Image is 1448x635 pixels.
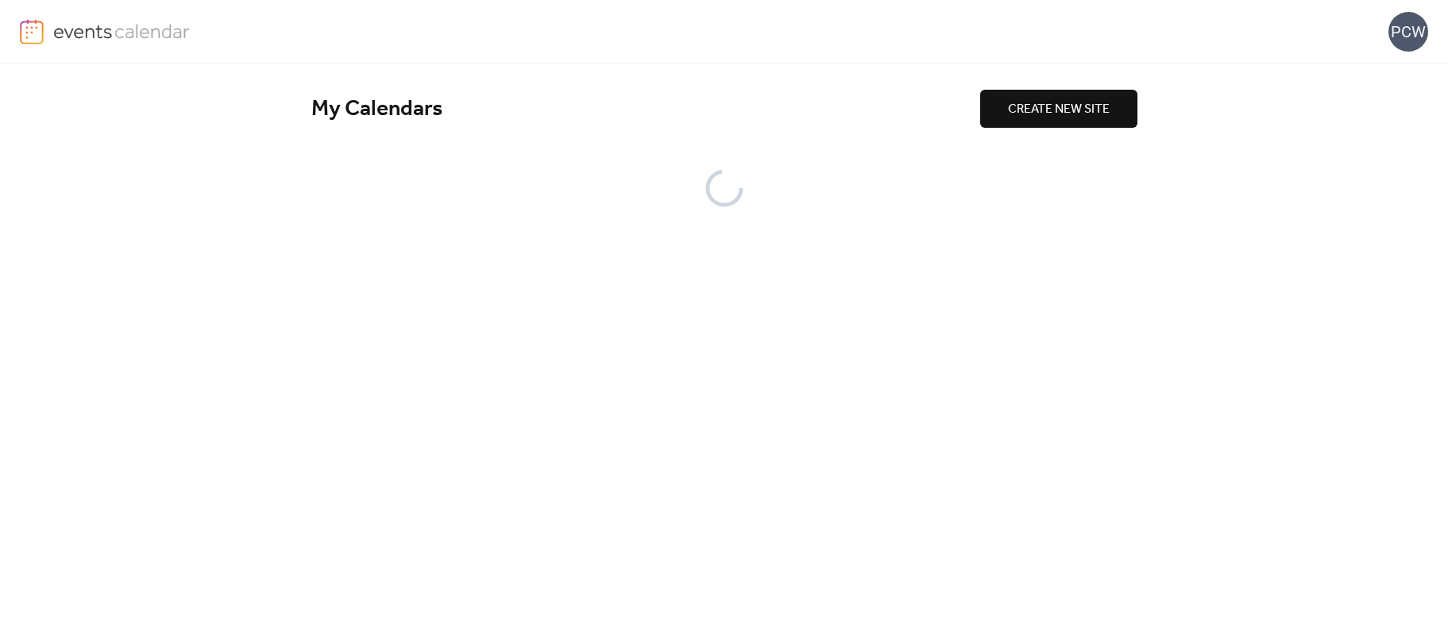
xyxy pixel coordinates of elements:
img: logo-type [53,19,191,43]
button: CREATE NEW SITE [980,90,1137,128]
div: My Calendars [311,95,980,123]
span: CREATE NEW SITE [1008,100,1110,119]
div: PCW [1388,12,1428,52]
img: logo [20,19,44,44]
